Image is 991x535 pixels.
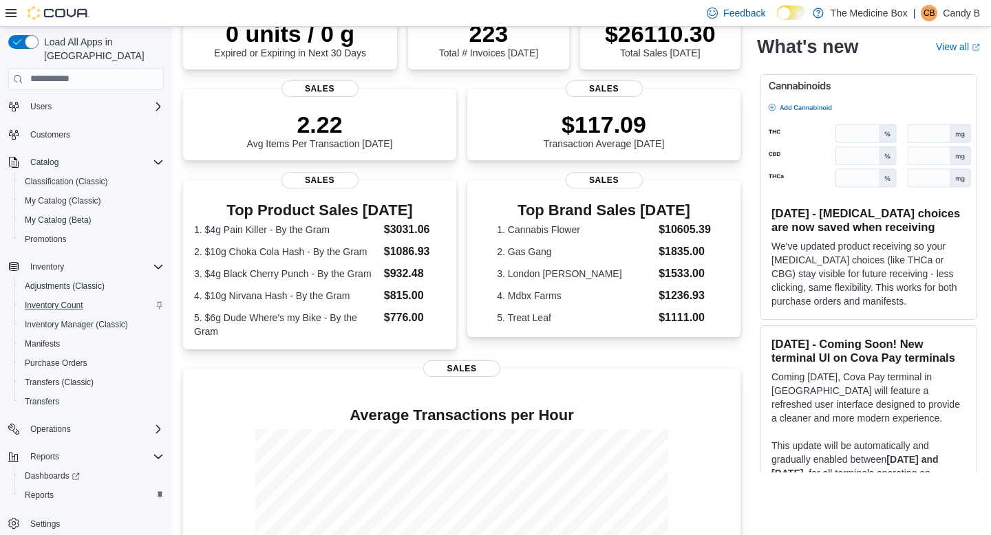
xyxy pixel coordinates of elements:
[25,126,164,143] span: Customers
[25,448,164,465] span: Reports
[19,212,164,228] span: My Catalog (Beta)
[25,358,87,369] span: Purchase Orders
[19,468,164,484] span: Dashboards
[281,80,359,97] span: Sales
[19,193,164,209] span: My Catalog (Classic)
[19,231,72,248] a: Promotions
[194,311,379,338] dt: 5. $6g Dude Where's my Bike - By the Gram
[39,35,164,63] span: Load All Apps in [GEOGRAPHIC_DATA]
[14,230,169,249] button: Promotions
[913,5,916,21] p: |
[384,309,445,326] dd: $776.00
[25,514,164,532] span: Settings
[30,261,64,272] span: Inventory
[281,172,359,188] span: Sales
[19,193,107,209] a: My Catalog (Classic)
[605,20,716,58] div: Total Sales [DATE]
[3,257,169,276] button: Inventory
[384,265,445,282] dd: $932.48
[19,316,164,333] span: Inventory Manager (Classic)
[14,353,169,373] button: Purchase Orders
[659,309,711,326] dd: $1111.00
[19,336,164,352] span: Manifests
[214,20,366,58] div: Expired or Expiring in Next 30 Days
[25,98,164,115] span: Users
[25,154,64,171] button: Catalog
[19,487,59,503] a: Reports
[777,6,806,20] input: Dark Mode
[384,287,445,304] dd: $815.00
[924,5,935,21] span: CB
[19,316,134,333] a: Inventory Manager (Classic)
[19,487,164,503] span: Reports
[659,221,711,238] dd: $10605.39
[659,287,711,304] dd: $1236.93
[14,296,169,315] button: Inventory Count
[19,355,93,371] a: Purchase Orders
[566,80,643,97] span: Sales
[25,421,76,437] button: Operations
[497,267,653,281] dt: 3. London [PERSON_NAME]
[771,370,966,425] p: Coming [DATE], Cova Pay terminal in [GEOGRAPHIC_DATA] will feature a refreshed user interface des...
[19,374,164,391] span: Transfers (Classic)
[3,419,169,439] button: Operations
[921,5,937,21] div: Candy B
[384,243,445,260] dd: $1086.93
[497,202,711,219] h3: Top Brand Sales [DATE]
[25,516,65,532] a: Settings
[19,374,99,391] a: Transfers (Classic)
[723,6,765,20] span: Feedback
[659,265,711,282] dd: $1533.00
[30,157,58,168] span: Catalog
[605,20,716,47] p: $26110.30
[936,41,980,52] a: View allExternal link
[30,101,52,112] span: Users
[14,392,169,411] button: Transfers
[25,259,70,275] button: Inventory
[19,393,164,410] span: Transfers
[25,127,76,143] a: Customers
[194,289,379,303] dt: 4. $10g Nirvana Hash - By the Gram
[30,129,70,140] span: Customers
[19,173,114,190] a: Classification (Classic)
[19,297,89,314] a: Inventory Count
[25,98,57,115] button: Users
[19,212,97,228] a: My Catalog (Beta)
[194,223,379,237] dt: 1. $4g Pain Killer - By the Gram
[659,243,711,260] dd: $1835.00
[544,111,665,149] div: Transaction Average [DATE]
[943,5,980,21] p: Candy B
[25,176,108,187] span: Classification (Classic)
[30,424,71,435] span: Operations
[14,334,169,353] button: Manifests
[3,513,169,533] button: Settings
[384,221,445,238] dd: $3031.06
[25,396,59,407] span: Transfers
[3,153,169,172] button: Catalog
[194,202,445,219] h3: Top Product Sales [DATE]
[439,20,538,47] p: 223
[25,154,164,171] span: Catalog
[14,210,169,230] button: My Catalog (Beta)
[14,466,169,485] a: Dashboards
[25,259,164,275] span: Inventory
[14,485,169,505] button: Reports
[25,215,92,226] span: My Catalog (Beta)
[19,278,164,294] span: Adjustments (Classic)
[25,448,65,465] button: Reports
[771,337,966,364] h3: [DATE] - Coming Soon! New terminal UI on Cova Pay terminals
[497,311,653,325] dt: 5. Treat Leaf
[25,319,128,330] span: Inventory Manager (Classic)
[25,421,164,437] span: Operations
[247,111,393,138] p: 2.22
[19,297,164,314] span: Inventory Count
[497,223,653,237] dt: 1. Cannabis Flower
[19,278,110,294] a: Adjustments (Classic)
[25,195,101,206] span: My Catalog (Classic)
[566,172,643,188] span: Sales
[757,36,858,58] h2: What's new
[19,173,164,190] span: Classification (Classic)
[25,377,94,388] span: Transfers (Classic)
[771,439,966,521] p: This update will be automatically and gradually enabled between , for all terminals operating on ...
[25,338,60,349] span: Manifests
